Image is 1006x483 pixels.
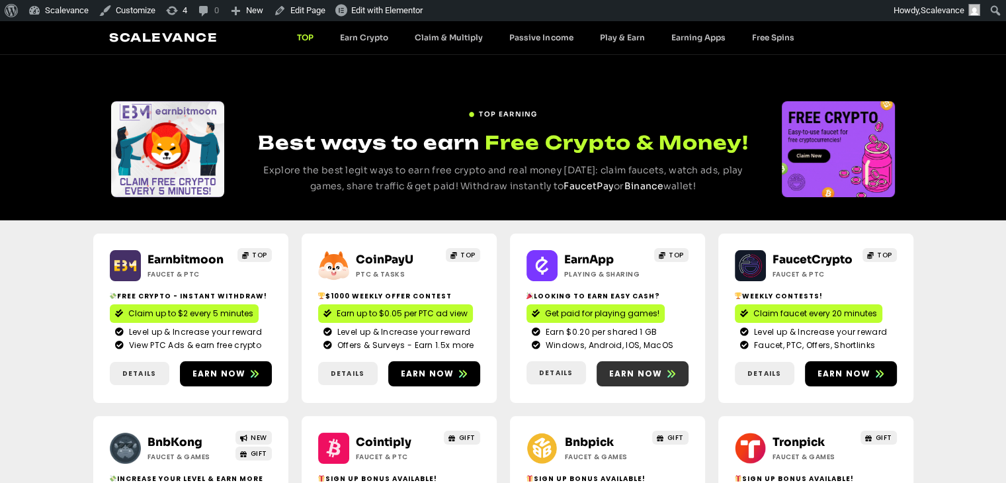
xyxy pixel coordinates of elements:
h2: $1000 Weekly Offer contest [318,291,480,301]
a: Details [110,362,169,385]
span: Details [331,369,364,378]
a: Tronpick [773,435,825,449]
a: Claim & Multiply [401,32,496,42]
span: Claim faucet every 20 minutes [753,308,877,320]
span: TOP [460,250,476,260]
p: Explore the best legit ways to earn free crypto and real money [DATE]: claim faucets, watch ads, ... [249,163,757,195]
a: Details [526,361,586,384]
h2: Faucet & Games [147,452,230,462]
a: GIFT [444,431,480,445]
h2: Faucet & Games [773,452,855,462]
a: Free Spins [738,32,807,42]
a: Earn up to $0.05 per PTC ad view [318,304,473,323]
span: Details [122,369,156,378]
span: GIFT [667,433,684,443]
div: Slides [782,101,895,197]
a: Claim faucet every 20 minutes [735,304,882,323]
a: Get paid for playing games! [526,304,665,323]
a: Scalevance [109,30,218,44]
span: Offers & Surveys - Earn 1.5x more [334,339,474,351]
a: Earn now [597,361,689,386]
a: Details [735,362,794,385]
img: 💸 [110,475,116,482]
span: NEW [251,433,267,443]
a: FaucetCrypto [773,253,853,267]
img: 🎁 [735,475,741,482]
nav: Menu [284,32,807,42]
a: Earn now [805,361,897,386]
span: Edit with Elementor [351,5,423,15]
a: GIFT [652,431,689,445]
span: Best ways to earn [257,131,479,154]
a: TOP [862,248,897,262]
a: Earnbitmoon [147,253,224,267]
span: TOP [877,250,892,260]
img: 🏆 [318,292,325,299]
span: Earn up to $0.05 per PTC ad view [337,308,468,320]
span: View PTC Ads & earn free crypto [126,339,261,351]
a: GIFT [235,447,272,461]
h2: Faucet & Games [564,452,647,462]
h2: Faucet & PTC [356,452,439,462]
span: Faucet, PTC, Offers, Shortlinks [751,339,875,351]
a: Passive Income [496,32,586,42]
span: Earn now [609,368,663,380]
a: Claim up to $2 every 5 minutes [110,304,259,323]
span: Details [539,368,573,378]
a: TOP [654,248,689,262]
span: Level up & Increase your reward [751,326,887,338]
img: 🎁 [526,475,533,482]
a: EarnApp [564,253,614,267]
a: Play & Earn [586,32,657,42]
h2: Free crypto - Instant withdraw! [110,291,272,301]
a: Earning Apps [657,32,738,42]
img: 🎉 [526,292,533,299]
span: Earn now [817,368,871,380]
span: Level up & Increase your reward [126,326,262,338]
span: TOP [669,250,684,260]
span: Scalevance [921,5,964,15]
h2: ptc & Tasks [356,269,439,279]
span: GIFT [251,449,267,459]
span: GIFT [459,433,476,443]
a: CoinPayU [356,253,413,267]
h2: Faucet & PTC [773,269,855,279]
span: Claim up to $2 every 5 minutes [128,308,253,320]
a: TOP [237,248,272,262]
span: Free Crypto & Money! [484,130,748,155]
a: BnbKong [147,435,202,449]
a: Bnbpick [564,435,613,449]
h2: Playing & Sharing [564,269,647,279]
h2: Looking to Earn Easy Cash? [526,291,689,301]
div: Slides [111,101,224,197]
a: NEW [235,431,272,445]
a: TOP EARNING [468,104,537,119]
a: FaucetPay [564,180,614,192]
a: Earn Crypto [327,32,401,42]
img: 🏆 [735,292,741,299]
a: Binance [624,180,663,192]
a: Earn now [388,361,480,386]
span: Details [747,369,781,378]
h2: Weekly contests! [735,291,897,301]
a: Details [318,362,378,385]
a: TOP [284,32,327,42]
span: Earn now [401,368,454,380]
img: 🎁 [318,475,325,482]
span: Windows, Android, IOS, MacOS [542,339,673,351]
h2: Faucet & PTC [147,269,230,279]
span: Get paid for playing games! [545,308,659,320]
a: TOP [446,248,480,262]
span: TOP [252,250,267,260]
a: Cointiply [356,435,411,449]
img: 💸 [110,292,116,299]
a: GIFT [860,431,897,445]
span: Earn $0.20 per shared 1 GB [542,326,657,338]
span: Level up & Increase your reward [334,326,470,338]
span: Earn now [192,368,246,380]
span: TOP EARNING [479,109,537,119]
span: GIFT [876,433,892,443]
a: Earn now [180,361,272,386]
